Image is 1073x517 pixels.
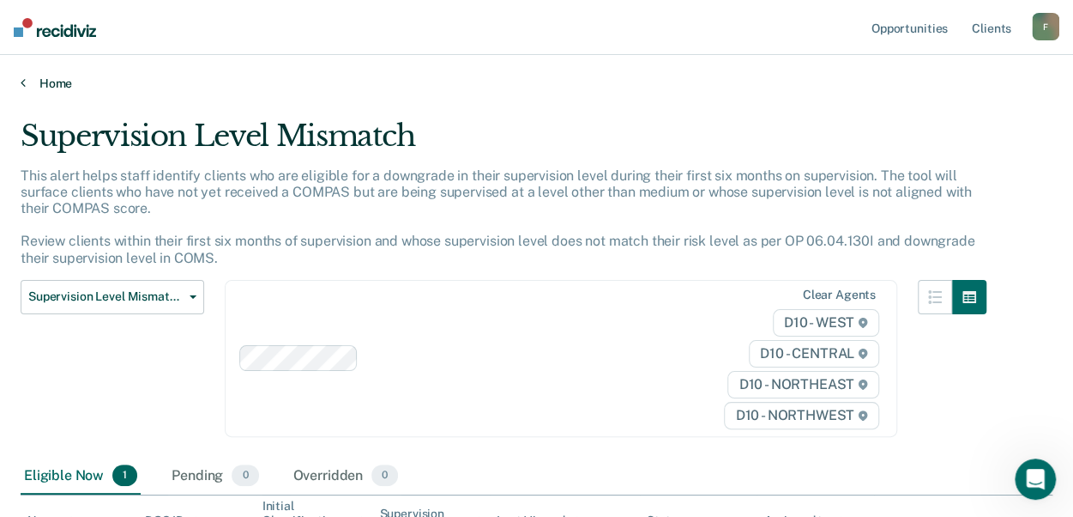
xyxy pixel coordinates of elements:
span: D10 - CENTRAL [749,340,879,368]
span: D10 - NORTHEAST [727,371,878,398]
div: Eligible Now1 [21,458,141,496]
div: Pending0 [168,458,262,496]
a: Home [21,76,1052,91]
span: 0 [371,465,398,487]
span: 1 [112,465,137,487]
button: Supervision Level Mismatch [21,280,204,314]
div: Overridden0 [290,458,402,496]
button: F [1032,13,1059,40]
span: D10 - NORTHWEST [724,402,878,429]
span: Supervision Level Mismatch [28,289,183,304]
p: This alert helps staff identify clients who are eligible for a downgrade in their supervision lev... [21,167,974,266]
div: Supervision Level Mismatch [21,119,986,167]
iframe: Intercom live chat [1015,459,1056,500]
div: Clear agents [803,288,876,302]
span: 0 [232,465,258,487]
span: D10 - WEST [773,309,879,337]
img: Recidiviz [14,18,96,37]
